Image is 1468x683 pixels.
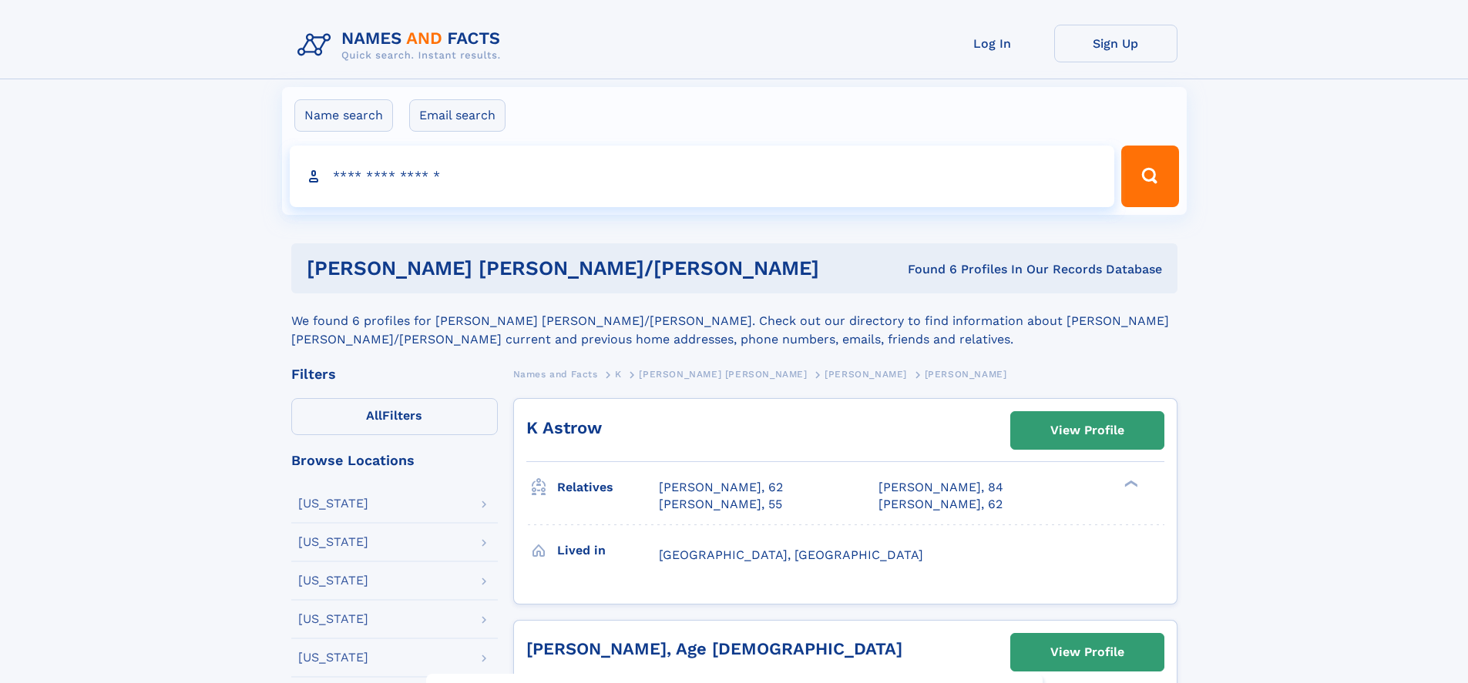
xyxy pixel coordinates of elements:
h3: Lived in [557,537,659,564]
a: K Astrow [526,418,602,437]
h3: Relatives [557,474,659,501]
h1: [PERSON_NAME] [PERSON_NAME]/[PERSON_NAME] [307,259,864,278]
div: Browse Locations [291,454,498,467]
div: Filters [291,367,498,381]
a: [PERSON_NAME], 55 [659,496,782,513]
a: [PERSON_NAME] [825,364,907,383]
span: [GEOGRAPHIC_DATA], [GEOGRAPHIC_DATA] [659,547,923,562]
div: Found 6 Profiles In Our Records Database [863,261,1162,278]
div: [US_STATE] [298,651,368,664]
button: Search Button [1121,146,1178,207]
div: [US_STATE] [298,536,368,548]
a: Names and Facts [513,364,598,383]
label: Name search [294,99,393,132]
label: Filters [291,398,498,435]
a: [PERSON_NAME], 62 [659,479,783,496]
a: [PERSON_NAME] [PERSON_NAME] [639,364,807,383]
a: Sign Up [1054,25,1177,62]
div: [US_STATE] [298,497,368,510]
div: We found 6 profiles for [PERSON_NAME] [PERSON_NAME]/[PERSON_NAME]. Check out our directory to fin... [291,293,1177,349]
a: [PERSON_NAME], Age [DEMOGRAPHIC_DATA] [526,639,902,658]
span: [PERSON_NAME] [825,369,907,380]
a: View Profile [1011,634,1164,671]
span: [PERSON_NAME] [925,369,1007,380]
span: [PERSON_NAME] [PERSON_NAME] [639,369,807,380]
label: Email search [409,99,506,132]
div: View Profile [1050,413,1124,448]
a: [PERSON_NAME], 84 [878,479,1003,496]
span: All [366,408,382,423]
a: View Profile [1011,412,1164,449]
div: ❯ [1120,479,1139,489]
div: [US_STATE] [298,574,368,587]
a: Log In [931,25,1054,62]
a: [PERSON_NAME], 62 [878,496,1003,513]
div: View Profile [1050,634,1124,670]
div: [US_STATE] [298,613,368,625]
img: Logo Names and Facts [291,25,513,66]
a: K [615,364,622,383]
span: K [615,369,622,380]
input: search input [290,146,1115,207]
